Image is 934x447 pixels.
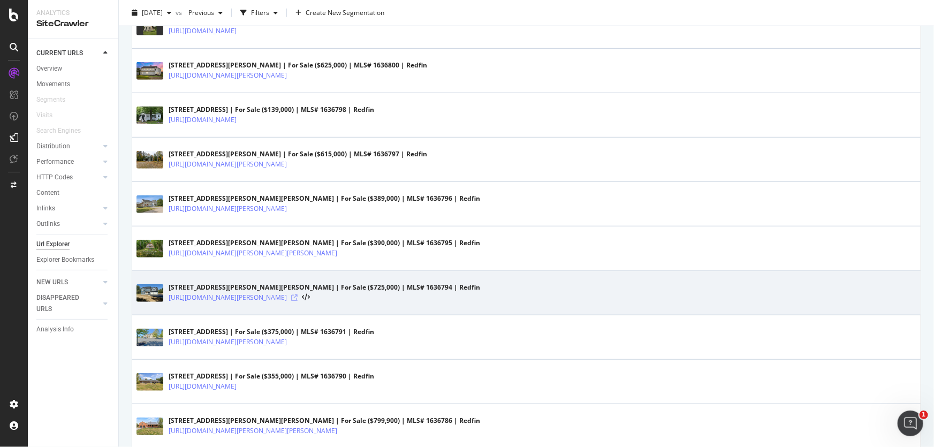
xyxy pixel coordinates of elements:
[291,4,389,21] button: Create New Segmentation
[36,94,76,105] a: Segments
[169,159,287,170] a: [URL][DOMAIN_NAME][PERSON_NAME]
[36,48,100,59] a: CURRENT URLS
[898,411,923,436] iframe: Intercom live chat
[36,187,59,199] div: Content
[169,149,427,159] div: [STREET_ADDRESS][PERSON_NAME] | For Sale ($615,000) | MLS# 1636797 | Redfin
[36,324,111,335] a: Analysis Info
[36,156,100,168] a: Performance
[36,48,83,59] div: CURRENT URLS
[169,426,337,436] a: [URL][DOMAIN_NAME][PERSON_NAME][PERSON_NAME]
[36,218,60,230] div: Outlinks
[36,110,52,121] div: Visits
[169,194,480,203] div: [STREET_ADDRESS][PERSON_NAME][PERSON_NAME] | For Sale ($389,000) | MLS# 1636796 | Redfin
[36,292,90,315] div: DISAPPEARED URLS
[36,239,111,250] a: Url Explorer
[306,8,384,17] span: Create New Segmentation
[236,4,282,21] button: Filters
[36,79,70,90] div: Movements
[169,337,287,347] a: [URL][DOMAIN_NAME][PERSON_NAME]
[169,248,337,259] a: [URL][DOMAIN_NAME][PERSON_NAME][PERSON_NAME]
[36,172,73,183] div: HTTP Codes
[36,18,110,30] div: SiteCrawler
[36,94,65,105] div: Segments
[136,107,163,124] img: main image
[36,187,111,199] a: Content
[184,4,227,21] button: Previous
[136,240,163,257] img: main image
[136,418,163,435] img: main image
[136,151,163,169] img: main image
[169,283,480,292] div: [STREET_ADDRESS][PERSON_NAME][PERSON_NAME] | For Sale ($725,000) | MLS# 1636794 | Redfin
[36,203,55,214] div: Inlinks
[36,203,100,214] a: Inlinks
[920,411,928,419] span: 1
[169,115,237,125] a: [URL][DOMAIN_NAME]
[127,4,176,21] button: [DATE]
[302,294,310,301] button: View HTML Source
[36,239,70,250] div: Url Explorer
[136,18,163,35] img: main image
[169,327,374,337] div: [STREET_ADDRESS] | For Sale ($375,000) | MLS# 1636791 | Redfin
[136,62,163,80] img: main image
[169,203,287,214] a: [URL][DOMAIN_NAME][PERSON_NAME]
[169,238,480,248] div: [STREET_ADDRESS][PERSON_NAME][PERSON_NAME] | For Sale ($390,000) | MLS# 1636795 | Redfin
[251,8,269,17] div: Filters
[36,218,100,230] a: Outlinks
[36,277,100,288] a: NEW URLS
[169,60,427,70] div: [STREET_ADDRESS][PERSON_NAME] | For Sale ($625,000) | MLS# 1636800 | Redfin
[136,195,163,213] img: main image
[36,125,92,137] a: Search Engines
[36,110,63,121] a: Visits
[36,156,74,168] div: Performance
[36,125,81,137] div: Search Engines
[291,294,298,301] a: Visit Online Page
[136,373,163,391] img: main image
[36,79,111,90] a: Movements
[176,8,184,17] span: vs
[169,372,374,381] div: [STREET_ADDRESS] | For Sale ($355,000) | MLS# 1636790 | Redfin
[36,63,111,74] a: Overview
[169,381,237,392] a: [URL][DOMAIN_NAME]
[169,105,374,115] div: [STREET_ADDRESS] | For Sale ($139,000) | MLS# 1636798 | Redfin
[136,329,163,346] img: main image
[36,63,62,74] div: Overview
[169,292,287,303] a: [URL][DOMAIN_NAME][PERSON_NAME]
[36,277,68,288] div: NEW URLS
[36,172,100,183] a: HTTP Codes
[36,324,74,335] div: Analysis Info
[36,292,100,315] a: DISAPPEARED URLS
[184,8,214,17] span: Previous
[169,70,287,81] a: [URL][DOMAIN_NAME][PERSON_NAME]
[36,254,94,266] div: Explorer Bookmarks
[169,416,480,426] div: [STREET_ADDRESS][PERSON_NAME][PERSON_NAME] | For Sale ($799,900) | MLS# 1636786 | Redfin
[142,8,163,17] span: 2025 Sep. 8th
[36,141,100,152] a: Distribution
[36,141,70,152] div: Distribution
[36,254,111,266] a: Explorer Bookmarks
[169,26,237,36] a: [URL][DOMAIN_NAME]
[136,284,163,302] img: main image
[36,9,110,18] div: Analytics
